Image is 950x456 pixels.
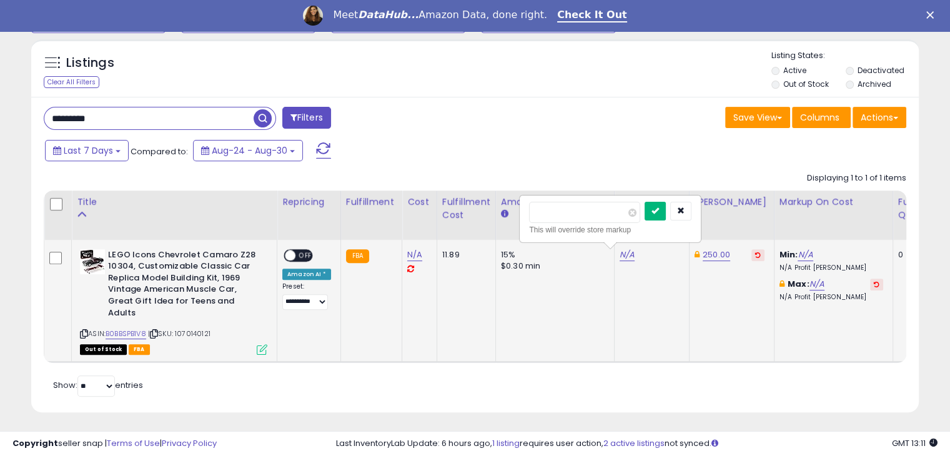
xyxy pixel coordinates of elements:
i: Revert to store-level Max Markup [874,281,879,287]
a: 250.00 [703,249,730,261]
span: Compared to: [131,146,188,157]
span: 2025-09-8 13:11 GMT [892,437,938,449]
div: Meet Amazon Data, done right. [333,9,547,21]
a: 1 listing [492,437,520,449]
span: Show: entries [53,379,143,391]
a: N/A [809,278,824,290]
i: Revert to store-level Dynamic Max Price [755,252,761,258]
a: Check It Out [557,9,627,22]
small: Amazon Fees. [501,209,508,220]
div: Fulfillment [346,196,397,209]
div: Last InventoryLab Update: 6 hours ago, requires user action, not synced. [336,438,938,450]
div: Cost [407,196,432,209]
div: Clear All Filters [44,76,99,88]
a: Terms of Use [107,437,160,449]
div: Amazon AI * [282,269,331,280]
button: Actions [853,107,906,128]
div: 0 [898,249,937,260]
img: Profile image for Georgie [303,6,323,26]
button: Aug-24 - Aug-30 [193,140,303,161]
button: Last 7 Days [45,140,129,161]
p: N/A Profit [PERSON_NAME] [779,293,883,302]
b: Max: [788,278,809,290]
label: Out of Stock [783,79,829,89]
div: Fulfillment Cost [442,196,490,222]
b: Min: [779,249,798,260]
a: Privacy Policy [162,437,217,449]
span: FBA [129,344,150,355]
div: Close [926,11,939,19]
b: LEGO Icons Chevrolet Camaro Z28 10304, Customizable Classic Car Replica Model Building Kit, 1969 ... [108,249,260,322]
button: Columns [792,107,851,128]
h5: Listings [66,54,114,72]
div: [PERSON_NAME] [695,196,769,209]
div: $0.30 min [501,260,605,272]
div: Displaying 1 to 1 of 1 items [807,172,906,184]
div: Amazon Fees [501,196,609,209]
div: Fulfillable Quantity [898,196,941,222]
label: Deactivated [857,65,904,76]
a: N/A [620,249,635,261]
p: Listing States: [771,50,919,62]
button: Save View [725,107,790,128]
div: This will override store markup [529,224,691,236]
div: 11.89 [442,249,486,260]
span: Columns [800,111,839,124]
div: ASIN: [80,249,267,354]
strong: Copyright [12,437,58,449]
div: Preset: [282,282,331,310]
div: Markup on Cost [779,196,888,209]
a: 2 active listings [603,437,665,449]
p: N/A Profit [PERSON_NAME] [779,264,883,272]
small: FBA [346,249,369,263]
img: 51UwRfdlxBL._SL40_.jpg [80,249,105,274]
i: DataHub... [358,9,418,21]
span: OFF [295,250,315,260]
i: This overrides the store level Dynamic Max Price for this listing [695,250,700,259]
span: All listings that are currently out of stock and unavailable for purchase on Amazon [80,344,127,355]
div: Title [77,196,272,209]
i: This overrides the store level max markup for this listing [779,280,784,288]
a: N/A [407,249,422,261]
th: The percentage added to the cost of goods (COGS) that forms the calculator for Min & Max prices. [774,191,893,240]
span: | SKU: 1070140121 [148,329,210,339]
span: Aug-24 - Aug-30 [212,144,287,157]
a: B0BBSPB1V8 [106,329,146,339]
span: Last 7 Days [64,144,113,157]
div: Repricing [282,196,335,209]
label: Active [783,65,806,76]
button: Filters [282,107,331,129]
a: N/A [798,249,813,261]
div: 15% [501,249,605,260]
div: seller snap | | [12,438,217,450]
label: Archived [857,79,891,89]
